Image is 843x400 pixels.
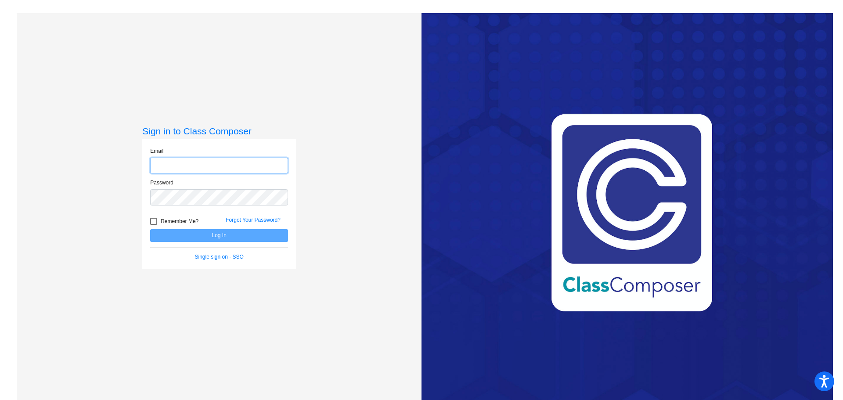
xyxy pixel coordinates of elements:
a: Single sign on - SSO [195,254,244,260]
span: Remember Me? [161,216,198,227]
label: Password [150,179,173,187]
h3: Sign in to Class Composer [142,126,296,137]
label: Email [150,147,163,155]
button: Log In [150,229,288,242]
a: Forgot Your Password? [226,217,281,223]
